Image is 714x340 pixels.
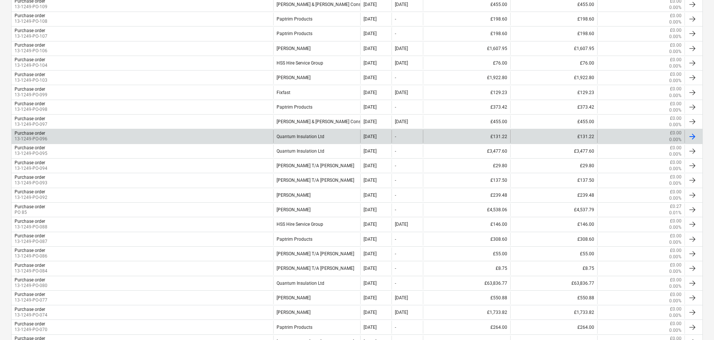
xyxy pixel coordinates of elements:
[15,160,45,165] div: Purchase order
[15,224,47,230] p: 13-1249-PO-088
[273,86,361,99] div: Fixfast
[670,159,682,166] p: £0.00
[15,62,47,69] p: 13-1249-PO-104
[423,262,510,275] div: £8.75
[15,263,45,268] div: Purchase order
[510,101,598,113] div: £373.42
[364,105,377,110] div: [DATE]
[670,13,682,19] p: £0.00
[669,224,682,231] p: 0.00%
[669,210,682,216] p: 0.01%
[670,233,682,239] p: £0.00
[510,42,598,55] div: £1,607.95
[669,327,682,334] p: 0.00%
[15,92,47,98] p: 13-1249-PO-099
[670,42,682,49] p: £0.00
[273,291,361,304] div: [PERSON_NAME]
[395,75,396,80] div: -
[670,86,682,92] p: £0.00
[15,248,45,253] div: Purchase order
[423,13,510,25] div: £198.60
[364,60,377,66] div: [DATE]
[364,90,377,95] div: [DATE]
[15,33,47,40] p: 13-1249-PO-107
[510,321,598,333] div: £264.00
[395,90,408,95] div: [DATE]
[510,262,598,275] div: £8.75
[669,19,682,25] p: 0.00%
[395,222,408,227] div: [DATE]
[364,134,377,139] div: [DATE]
[15,101,45,106] div: Purchase order
[670,27,682,34] p: £0.00
[15,238,47,245] p: 13-1249-PO-087
[273,159,361,172] div: [PERSON_NAME] T/A [PERSON_NAME]
[15,136,47,142] p: 13-1249-PO-096
[15,175,45,180] div: Purchase order
[15,48,47,54] p: 13-1249-PO-106
[364,222,377,227] div: [DATE]
[510,115,598,128] div: £455.00
[395,193,396,198] div: -
[670,71,682,78] p: £0.00
[510,306,598,319] div: £1,733.82
[510,13,598,25] div: £198.60
[15,116,45,121] div: Purchase order
[669,34,682,40] p: 0.00%
[15,219,45,224] div: Purchase order
[364,2,377,7] div: [DATE]
[669,49,682,55] p: 0.00%
[364,310,377,315] div: [DATE]
[273,42,361,55] div: [PERSON_NAME]
[670,203,682,210] p: £0.27
[395,149,396,154] div: -
[15,312,47,318] p: 13-1249-PO-074
[15,145,45,150] div: Purchase order
[364,251,377,256] div: [DATE]
[364,193,377,198] div: [DATE]
[423,130,510,143] div: £131.22
[273,71,361,84] div: [PERSON_NAME]
[364,325,377,330] div: [DATE]
[15,150,47,157] p: 13-1249-PO-095
[364,119,377,124] div: [DATE]
[510,130,598,143] div: £131.22
[364,266,377,271] div: [DATE]
[423,203,510,216] div: £4,538.06
[273,145,361,157] div: Quantum Insulation Ltd
[15,13,45,18] div: Purchase order
[15,209,45,216] p: PO 85
[510,233,598,246] div: £308.60
[670,321,682,327] p: £0.00
[423,321,510,333] div: £264.00
[395,119,408,124] div: [DATE]
[273,174,361,187] div: [PERSON_NAME] T/A [PERSON_NAME]
[364,237,377,242] div: [DATE]
[15,189,45,194] div: Purchase order
[395,134,396,139] div: -
[364,46,377,51] div: [DATE]
[670,101,682,107] p: £0.00
[273,101,361,113] div: Paptrim Products
[670,247,682,254] p: £0.00
[423,174,510,187] div: £137.50
[423,115,510,128] div: £455.00
[510,86,598,99] div: £129.23
[15,87,45,92] div: Purchase order
[510,203,598,216] div: £4,537.79
[670,277,682,283] p: £0.00
[15,180,47,186] p: 13-1249-PO-093
[510,145,598,157] div: £3,477.60
[364,31,377,36] div: [DATE]
[670,306,682,312] p: £0.00
[273,277,361,290] div: Quantum Insulation Ltd
[423,306,510,319] div: £1,733.82
[423,101,510,113] div: £373.42
[670,115,682,122] p: £0.00
[273,189,361,202] div: [PERSON_NAME]
[15,283,47,289] p: 13-1249-PO-080
[15,57,45,62] div: Purchase order
[15,121,47,128] p: 13-1249-PO-097
[669,166,682,172] p: 0.00%
[669,151,682,157] p: 0.00%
